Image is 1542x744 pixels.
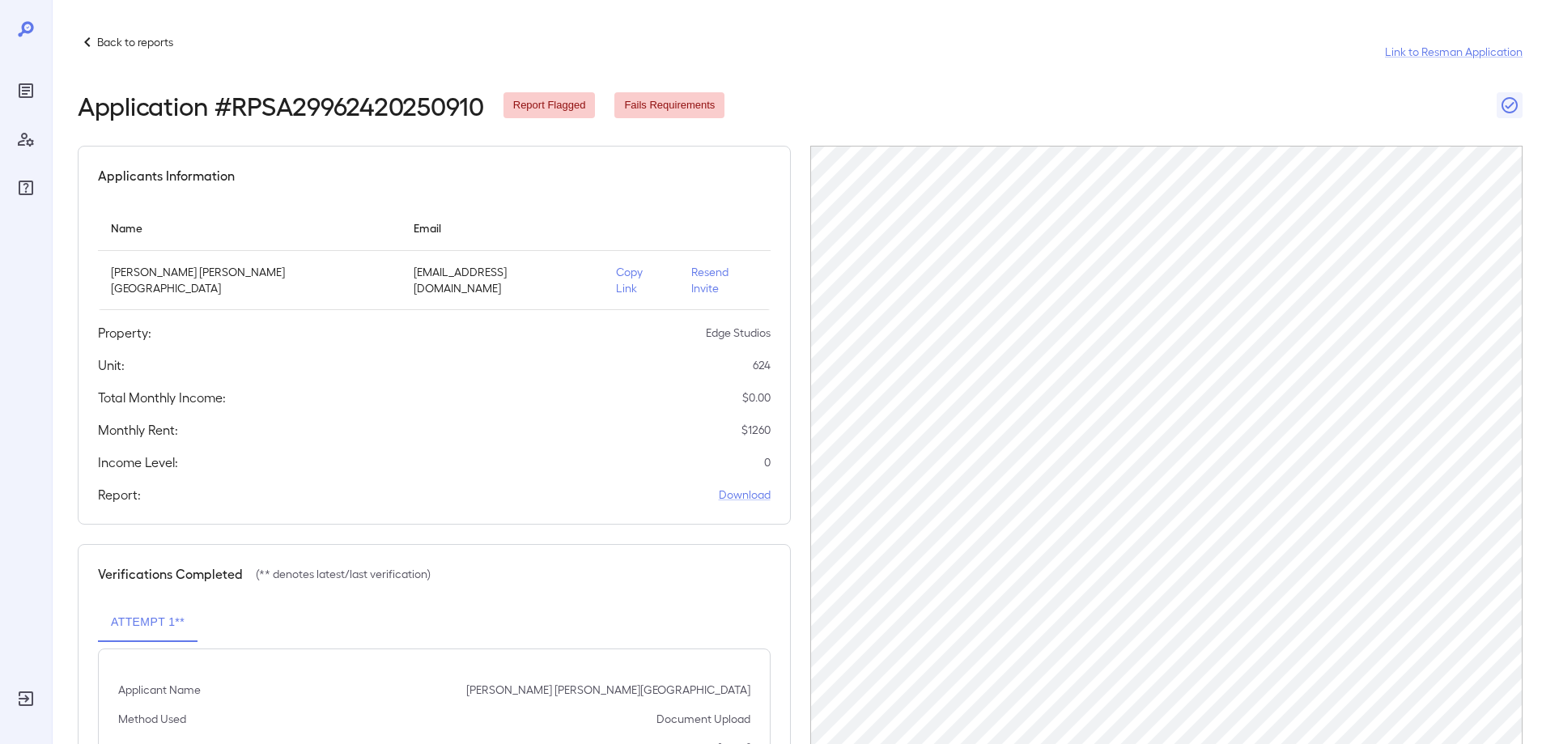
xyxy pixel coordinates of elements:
[98,485,141,504] h5: Report:
[98,205,771,310] table: simple table
[1497,92,1523,118] button: Close Report
[753,357,771,373] p: 624
[97,34,173,50] p: Back to reports
[742,389,771,406] p: $ 0.00
[98,355,125,375] h5: Unit:
[118,711,186,727] p: Method Used
[98,420,178,440] h5: Monthly Rent:
[764,454,771,470] p: 0
[466,682,750,698] p: [PERSON_NAME] [PERSON_NAME][GEOGRAPHIC_DATA]
[98,205,401,251] th: Name
[691,264,757,296] p: Resend Invite
[401,205,603,251] th: Email
[98,166,235,185] h5: Applicants Information
[13,175,39,201] div: FAQ
[98,388,226,407] h5: Total Monthly Income:
[13,126,39,152] div: Manage Users
[78,91,484,120] h2: Application # RPSA29962420250910
[741,422,771,438] p: $ 1260
[98,603,198,642] button: Attempt 1**
[98,453,178,472] h5: Income Level:
[256,566,431,582] p: (** denotes latest/last verification)
[13,78,39,104] div: Reports
[13,686,39,712] div: Log Out
[706,325,771,341] p: Edge Studios
[614,98,724,113] span: Fails Requirements
[98,564,243,584] h5: Verifications Completed
[118,682,201,698] p: Applicant Name
[616,264,665,296] p: Copy Link
[414,264,590,296] p: [EMAIL_ADDRESS][DOMAIN_NAME]
[719,487,771,503] a: Download
[98,323,151,342] h5: Property:
[111,264,388,296] p: [PERSON_NAME] [PERSON_NAME][GEOGRAPHIC_DATA]
[656,711,750,727] p: Document Upload
[1385,44,1523,60] a: Link to Resman Application
[503,98,596,113] span: Report Flagged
